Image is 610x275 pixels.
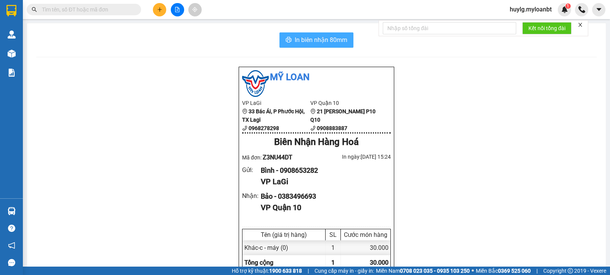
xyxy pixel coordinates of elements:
[42,5,132,14] input: Tìm tên, số ĐT hoặc mã đơn
[8,69,16,77] img: solution-icon
[568,268,573,273] span: copyright
[153,3,166,16] button: plus
[242,70,269,97] img: logo.jpg
[331,259,335,266] span: 1
[269,268,302,274] strong: 1900 633 818
[32,7,37,12] span: search
[308,267,309,275] span: |
[244,259,273,266] span: Tổng cộng
[504,5,558,14] span: huylg.myloanbt
[8,50,16,58] img: warehouse-icon
[242,70,391,85] li: Mỹ Loan
[341,240,390,255] div: 30.000
[315,267,374,275] span: Cung cấp máy in - giấy in:
[310,99,379,107] li: VP Quận 10
[286,37,292,44] span: printer
[522,22,571,34] button: Kết nối tổng đài
[8,259,15,266] span: message
[8,207,16,215] img: warehouse-icon
[343,231,388,238] div: Cước món hàng
[472,269,474,272] span: ⚪️
[263,154,292,161] span: Z3NU44DT
[242,153,316,162] div: Mã đơn:
[261,202,385,214] div: VP Quận 10
[242,108,305,123] b: 33 Bác Ái, P Phước Hội, TX Lagi
[326,240,341,255] div: 1
[261,191,385,202] div: Bảo - 0383496693
[242,125,247,131] span: phone
[376,267,470,275] span: Miền Nam
[498,268,531,274] strong: 0369 525 060
[592,3,605,16] button: caret-down
[232,267,302,275] span: Hỗ trợ kỹ thuật:
[476,267,531,275] span: Miền Bắc
[400,268,470,274] strong: 0708 023 035 - 0935 103 250
[578,6,585,13] img: phone-icon
[188,3,202,16] button: aim
[310,125,316,131] span: phone
[536,267,538,275] span: |
[249,125,279,131] b: 0968278298
[157,7,162,12] span: plus
[279,32,353,48] button: printerIn biên nhận 80mm
[6,5,16,16] img: logo-vxr
[578,22,583,27] span: close
[596,6,602,13] span: caret-down
[383,22,516,34] input: Nhập số tổng đài
[561,6,568,13] img: icon-new-feature
[295,35,347,45] span: In biên nhận 80mm
[175,7,180,12] span: file-add
[242,99,310,107] li: VP LaGi
[242,135,391,150] div: Biên Nhận Hàng Hoá
[192,7,197,12] span: aim
[567,3,569,9] span: 1
[8,31,16,39] img: warehouse-icon
[242,191,261,201] div: Nhận :
[528,24,565,32] span: Kết nối tổng đài
[310,108,376,123] b: 21 [PERSON_NAME] P10 Q10
[8,242,15,249] span: notification
[8,225,15,232] span: question-circle
[242,109,247,114] span: environment
[316,153,391,161] div: In ngày: [DATE] 15:24
[244,231,323,238] div: Tên (giá trị hàng)
[261,176,385,188] div: VP LaGi
[565,3,571,9] sup: 1
[261,165,385,176] div: Bình - 0908653282
[310,109,316,114] span: environment
[317,125,347,131] b: 0908883887
[171,3,184,16] button: file-add
[242,165,261,175] div: Gửi :
[370,259,388,266] span: 30.000
[327,231,339,238] div: SL
[244,244,288,251] span: Khác - c - máy (0)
